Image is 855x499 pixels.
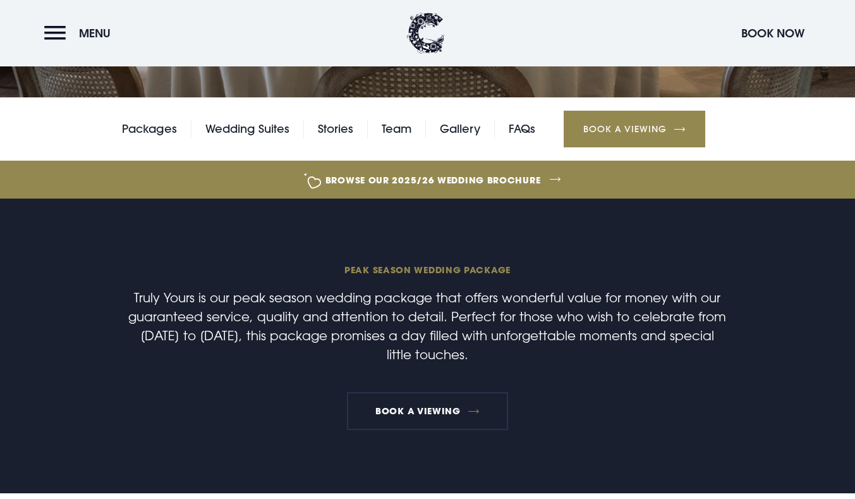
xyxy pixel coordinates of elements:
img: Clandeboye Lodge [407,13,445,54]
a: Stories [318,120,353,139]
span: Peak season wedding package [126,264,728,276]
span: Menu [79,26,111,40]
a: Gallery [440,120,480,139]
p: Truly Yours is our peak season wedding package that offers wonderful value for money with our gua... [126,288,728,364]
button: Book Now [735,20,811,47]
a: Wedding Suites [205,120,289,139]
a: Book a Viewing [564,111,705,147]
a: Packages [122,120,177,139]
a: Team [382,120,411,139]
a: Book a Viewing [347,392,509,430]
a: FAQs [509,120,535,139]
button: Menu [44,20,117,47]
